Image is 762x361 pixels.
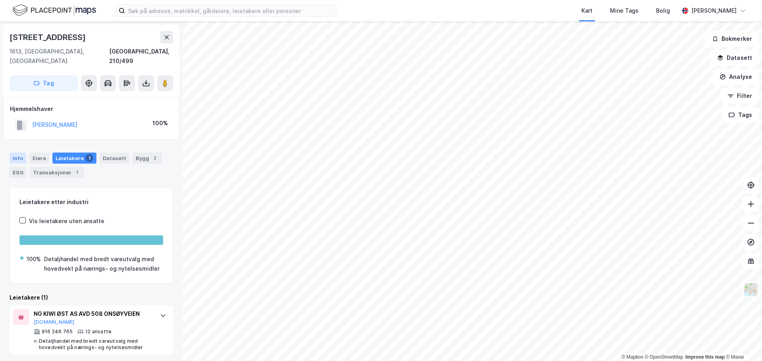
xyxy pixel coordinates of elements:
div: Eiere [29,153,49,164]
div: 100% [152,118,168,128]
a: Mapbox [622,354,643,360]
div: Leietakere etter industri [19,197,163,207]
div: [GEOGRAPHIC_DATA], 210/499 [109,47,173,66]
div: Hjemmelshaver [10,104,173,114]
button: Filter [721,88,759,104]
div: Kart [581,6,593,15]
img: Z [743,282,758,297]
div: Transaksjoner [30,167,84,178]
div: Kontrollprogram for chat [722,323,762,361]
a: OpenStreetMap [645,354,683,360]
div: 12 ansatte [85,329,112,335]
div: NG KIWI ØST AS AVD 508 ONSØYVEIEN [34,309,152,319]
div: Detaljhandel med bredt vareutvalg med hovedvekt på nærings- og nytelsesmidler [44,254,162,273]
input: Søk på adresse, matrikkel, gårdeiere, leietakere eller personer [125,5,337,17]
button: Tag [10,75,78,91]
button: Tags [722,107,759,123]
div: 2 [151,154,159,162]
button: Bokmerker [705,31,759,47]
div: Datasett [100,153,129,164]
div: Info [10,153,26,164]
a: Improve this map [685,354,725,360]
div: Mine Tags [610,6,639,15]
img: logo.f888ab2527a4732fd821a326f86c7f29.svg [13,4,96,17]
button: Analyse [713,69,759,85]
div: [PERSON_NAME] [691,6,737,15]
div: [STREET_ADDRESS] [10,31,87,44]
button: [DOMAIN_NAME] [34,319,75,325]
div: Vis leietakere uten ansatte [29,216,104,226]
iframe: Chat Widget [722,323,762,361]
div: 100% [27,254,41,264]
div: 1 [85,154,93,162]
div: Bolig [656,6,670,15]
div: 1613, [GEOGRAPHIC_DATA], [GEOGRAPHIC_DATA] [10,47,109,66]
div: ESG [10,167,27,178]
div: Detaljhandel med bredt vareutvalg med hovedvekt på nærings- og nytelsesmidler [39,338,152,351]
div: 916 246 765 [42,329,73,335]
div: 1 [73,168,81,176]
div: Leietakere [52,153,96,164]
button: Datasett [710,50,759,66]
div: Bygg [133,153,162,164]
div: Leietakere (1) [10,293,173,302]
